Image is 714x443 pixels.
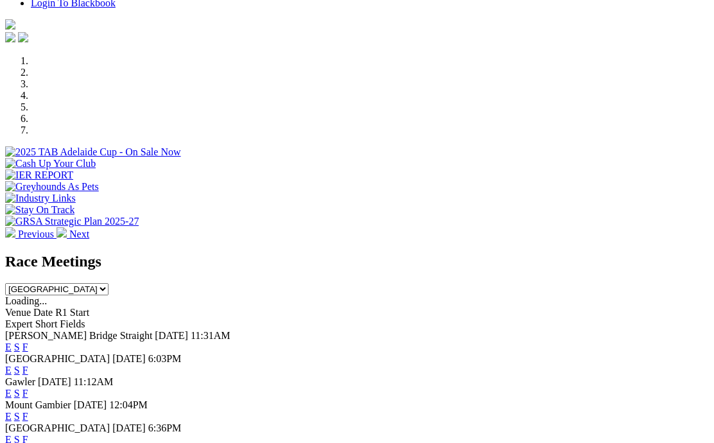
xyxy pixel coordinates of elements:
[5,399,71,410] span: Mount Gambier
[5,216,139,227] img: GRSA Strategic Plan 2025-27
[57,229,89,239] a: Next
[18,229,54,239] span: Previous
[112,353,146,364] span: [DATE]
[5,181,99,193] img: Greyhounds As Pets
[22,388,28,399] a: F
[155,330,188,341] span: [DATE]
[5,295,47,306] span: Loading...
[5,229,57,239] a: Previous
[148,422,182,433] span: 6:36PM
[112,422,146,433] span: [DATE]
[18,32,28,42] img: twitter.svg
[5,32,15,42] img: facebook.svg
[55,307,89,318] span: R1 Start
[5,227,15,238] img: chevron-left-pager-white.svg
[22,342,28,352] a: F
[5,353,110,364] span: [GEOGRAPHIC_DATA]
[5,376,35,387] span: Gawler
[5,307,31,318] span: Venue
[5,204,74,216] img: Stay On Track
[5,365,12,376] a: E
[5,253,709,270] h2: Race Meetings
[57,227,67,238] img: chevron-right-pager-white.svg
[148,353,182,364] span: 6:03PM
[5,330,152,341] span: [PERSON_NAME] Bridge Straight
[74,399,107,410] span: [DATE]
[35,318,58,329] span: Short
[5,388,12,399] a: E
[109,399,148,410] span: 12:04PM
[14,388,20,399] a: S
[60,318,85,329] span: Fields
[5,146,181,158] img: 2025 TAB Adelaide Cup - On Sale Now
[5,19,15,30] img: logo-grsa-white.png
[14,342,20,352] a: S
[69,229,89,239] span: Next
[38,376,71,387] span: [DATE]
[22,411,28,422] a: F
[5,422,110,433] span: [GEOGRAPHIC_DATA]
[22,365,28,376] a: F
[5,169,73,181] img: IER REPORT
[5,411,12,422] a: E
[14,365,20,376] a: S
[191,330,231,341] span: 11:31AM
[14,411,20,422] a: S
[5,318,33,329] span: Expert
[33,307,53,318] span: Date
[5,158,96,169] img: Cash Up Your Club
[5,193,76,204] img: Industry Links
[5,342,12,352] a: E
[74,376,114,387] span: 11:12AM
